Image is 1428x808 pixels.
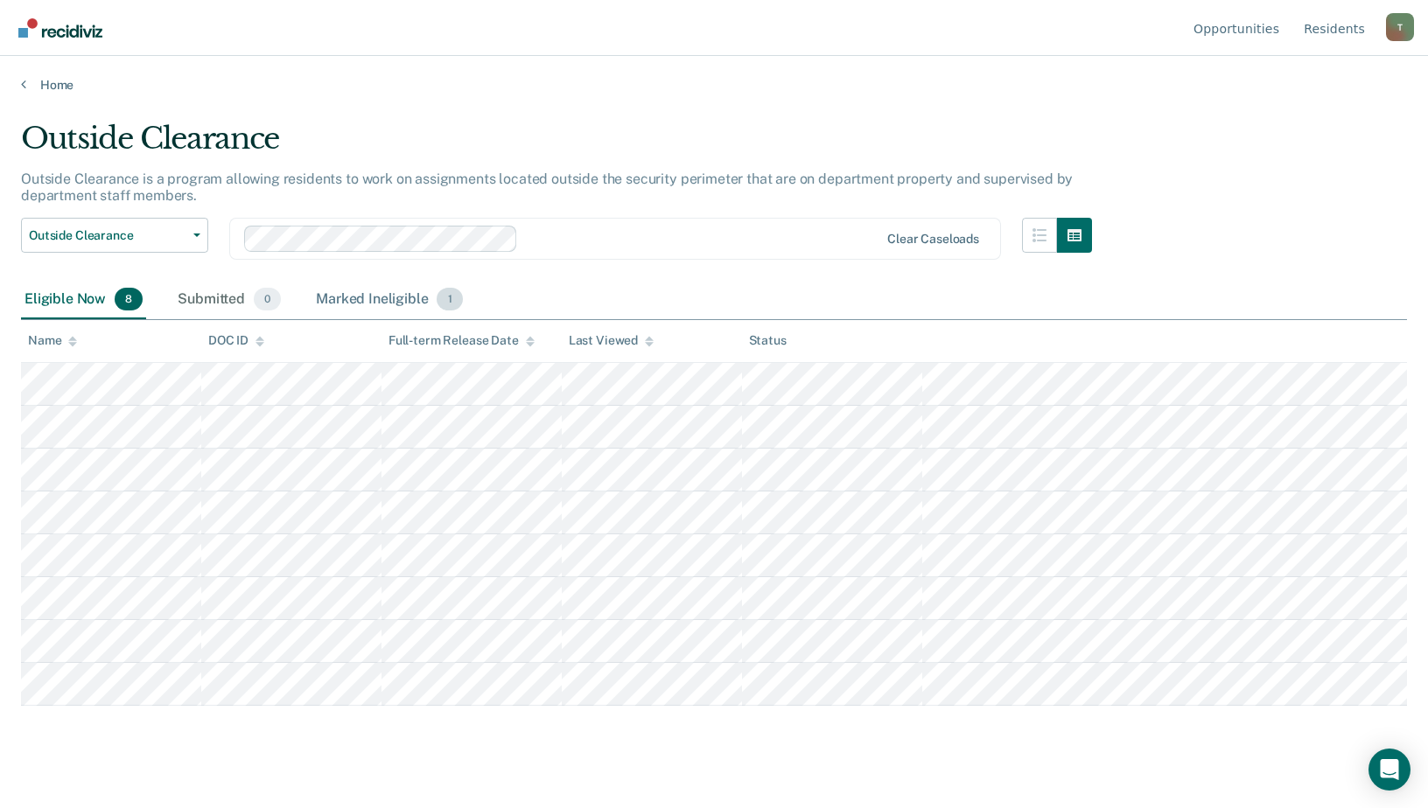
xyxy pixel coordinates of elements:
[437,288,462,310] span: 1
[1386,13,1414,41] button: Profile dropdown button
[388,333,535,348] div: Full-term Release Date
[21,218,208,253] button: Outside Clearance
[21,77,1407,93] a: Home
[21,121,1092,171] div: Outside Clearance
[115,288,143,310] span: 8
[569,333,654,348] div: Last Viewed
[21,281,146,319] div: Eligible Now8
[21,171,1073,204] p: Outside Clearance is a program allowing residents to work on assignments located outside the secu...
[254,288,281,310] span: 0
[1386,13,1414,41] div: T
[29,228,186,243] span: Outside Clearance
[1368,749,1410,791] div: Open Intercom Messenger
[28,333,77,348] div: Name
[749,333,787,348] div: Status
[312,281,466,319] div: Marked Ineligible1
[887,232,979,247] div: Clear caseloads
[18,18,102,38] img: Recidiviz
[174,281,284,319] div: Submitted0
[208,333,264,348] div: DOC ID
